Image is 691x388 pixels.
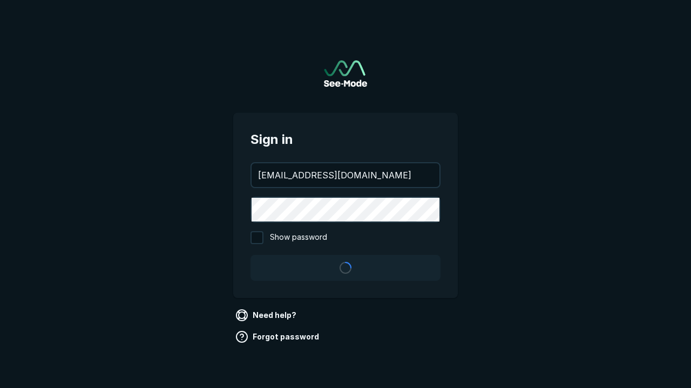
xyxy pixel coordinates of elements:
input: your@email.com [252,163,439,187]
span: Show password [270,231,327,244]
span: Sign in [250,130,441,149]
a: Go to sign in [324,60,367,87]
img: See-Mode Logo [324,60,367,87]
a: Need help? [233,307,301,324]
a: Forgot password [233,328,323,345]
